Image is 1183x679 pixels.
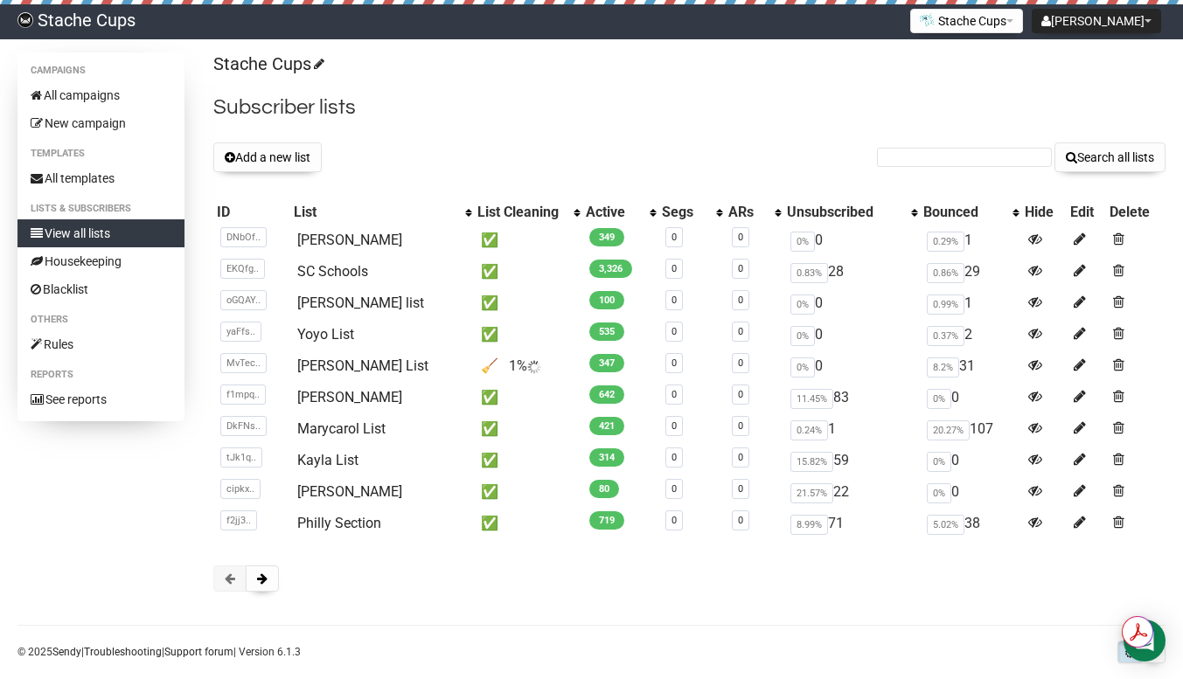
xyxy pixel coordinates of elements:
[213,53,322,74] a: Stache Cups
[474,225,582,256] td: ✅
[1110,204,1162,221] div: Delete
[297,452,358,468] a: Kayla List
[658,200,725,225] th: Segs: No sort applied, activate to apply an ascending sort
[589,480,619,498] span: 80
[17,275,184,303] a: Blacklist
[217,204,286,221] div: ID
[589,260,632,278] span: 3,326
[1032,9,1161,33] button: [PERSON_NAME]
[17,309,184,330] li: Others
[738,483,743,495] a: 0
[474,350,582,382] td: 🧹 1%
[589,448,624,467] span: 314
[725,200,783,225] th: ARs: No sort applied, activate to apply an ascending sort
[927,326,964,346] span: 0.37%
[297,232,402,248] a: [PERSON_NAME]
[920,413,1021,445] td: 107
[790,389,833,409] span: 11.45%
[927,232,964,252] span: 0.29%
[220,227,267,247] span: DNbOf..
[672,420,677,432] a: 0
[927,263,964,283] span: 0.86%
[672,263,677,274] a: 0
[783,225,920,256] td: 0
[290,200,474,225] th: List: No sort applied, activate to apply an ascending sort
[728,204,766,221] div: ARs
[672,515,677,526] a: 0
[213,92,1166,123] h2: Subscriber lists
[17,198,184,219] li: Lists & subscribers
[672,232,677,243] a: 0
[920,288,1021,319] td: 1
[783,413,920,445] td: 1
[474,413,582,445] td: ✅
[17,143,184,164] li: Templates
[527,360,541,374] img: loader.gif
[297,357,428,374] a: [PERSON_NAME] List
[927,420,970,440] span: 20.27%
[213,142,322,172] button: Add a new list
[738,389,743,400] a: 0
[927,294,964,315] span: 0.99%
[910,9,1023,33] button: Stache Cups
[672,389,677,400] a: 0
[213,200,289,225] th: ID: No sort applied, sorting is disabled
[220,290,267,310] span: oGQAY..
[220,322,261,342] span: yaFfs..
[297,515,381,531] a: Philly Section
[783,382,920,413] td: 83
[294,204,456,221] div: List
[927,452,951,472] span: 0%
[474,508,582,539] td: ✅
[1054,142,1166,172] button: Search all lists
[920,225,1021,256] td: 1
[220,385,266,405] span: f1mpq..
[738,420,743,432] a: 0
[17,247,184,275] a: Housekeeping
[790,483,833,503] span: 21.57%
[17,642,301,662] p: © 2025 | | | Version 6.1.3
[790,326,815,346] span: 0%
[790,294,815,315] span: 0%
[738,263,743,274] a: 0
[1025,204,1063,221] div: Hide
[790,263,828,283] span: 0.83%
[17,164,184,192] a: All templates
[297,326,354,343] a: Yoyo List
[920,256,1021,288] td: 29
[783,508,920,539] td: 71
[920,350,1021,382] td: 31
[589,322,624,341] span: 535
[790,232,815,252] span: 0%
[738,232,743,243] a: 0
[17,81,184,109] a: All campaigns
[738,357,743,369] a: 0
[52,646,81,658] a: Sendy
[17,364,184,385] li: Reports
[738,326,743,337] a: 0
[474,319,582,350] td: ✅
[220,416,267,436] span: DkFNs..
[220,353,267,373] span: MvTec..
[920,508,1021,539] td: 38
[297,263,368,280] a: SC Schools
[738,452,743,463] a: 0
[738,515,743,526] a: 0
[927,483,951,503] span: 0%
[164,646,233,658] a: Support forum
[474,476,582,508] td: ✅
[783,350,920,382] td: 0
[738,294,743,306] a: 0
[790,357,815,378] span: 0%
[923,204,1004,221] div: Bounced
[920,382,1021,413] td: 0
[927,357,959,378] span: 8.2%
[589,354,624,372] span: 347
[589,417,624,435] span: 421
[474,288,582,319] td: ✅
[787,204,902,221] div: Unsubscribed
[589,228,624,246] span: 349
[672,452,677,463] a: 0
[17,60,184,81] li: Campaigns
[220,259,265,279] span: EKQfg..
